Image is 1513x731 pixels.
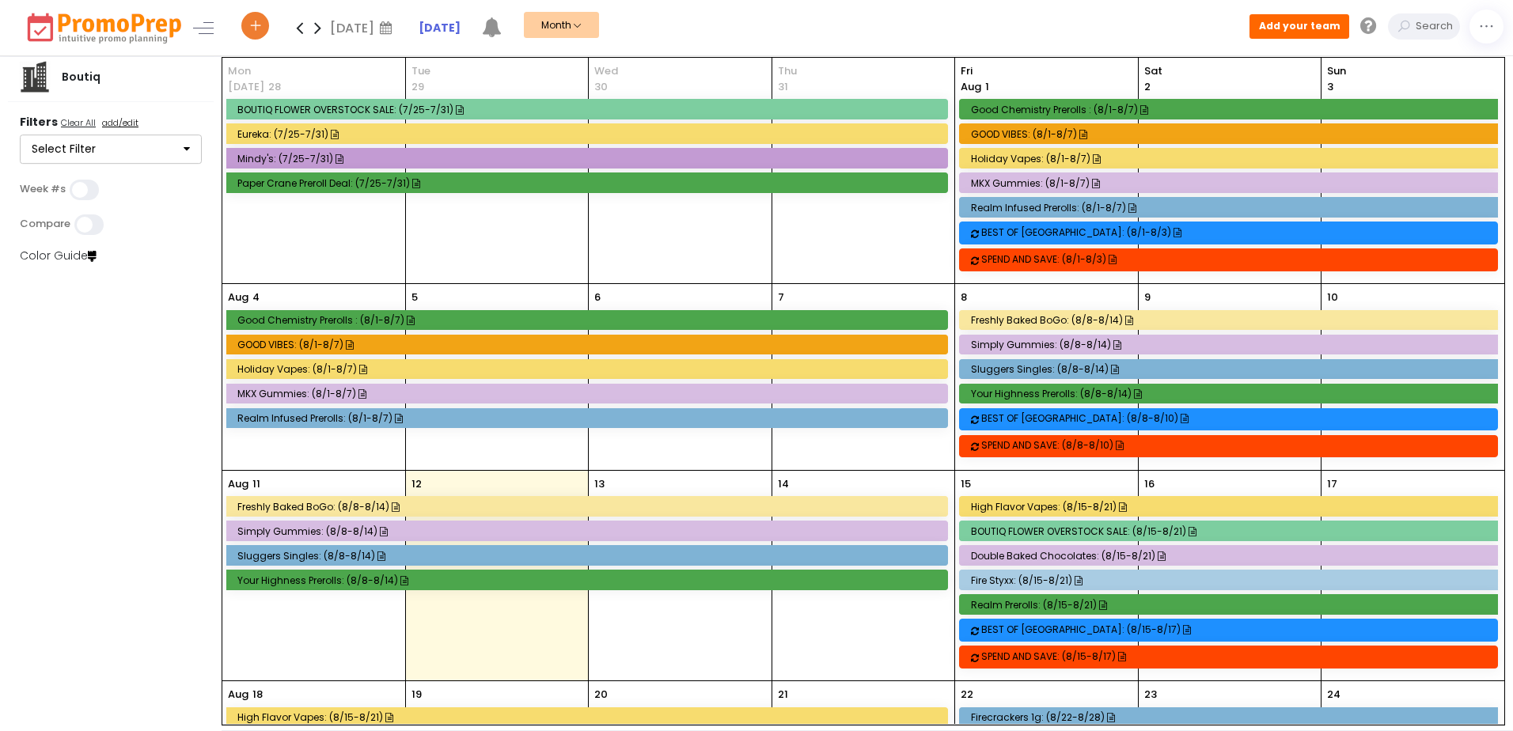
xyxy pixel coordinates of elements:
[228,687,248,703] p: Aug
[1327,290,1338,305] p: 10
[971,599,1492,611] div: Realm Prerolls: (8/15-8/21)
[971,153,1492,165] div: Holiday Vapes: (8/1-8/7)
[1327,79,1333,95] p: 3
[971,339,1492,350] div: Simply Gummies: (8/8-8/14)
[228,63,400,79] span: Mon
[971,202,1492,214] div: Realm Infused Prerolls: (8/1-8/7)
[268,79,281,95] p: 28
[411,476,422,492] p: 12
[237,412,942,424] div: Realm Infused Prerolls: (8/1-8/7)
[971,314,1492,326] div: Freshly Baked BoGo: (8/8-8/14)
[1412,13,1460,40] input: Search
[961,79,981,94] span: Aug
[228,476,248,492] p: Aug
[237,363,942,375] div: Holiday Vapes: (8/1-8/7)
[252,476,260,492] p: 11
[1327,476,1337,492] p: 17
[99,116,142,132] a: add/edit
[237,104,942,116] div: BOUTIQ FLOWER OVERSTOCK SALE: (7/25-7/31)
[237,525,942,537] div: Simply Gummies: (8/8-8/14)
[1259,19,1340,32] strong: Add your team
[411,290,418,305] p: 5
[594,476,605,492] p: 13
[971,574,1492,586] div: Fire Styxx: (8/15-8/21)
[961,476,971,492] p: 15
[524,12,599,38] button: Month
[981,623,1501,635] div: BEST OF [GEOGRAPHIC_DATA]: (8/15-8/17)
[778,290,784,305] p: 7
[51,69,112,85] div: Boutiq
[237,550,942,562] div: Sluggers Singles: (8/8-8/14)
[971,177,1492,189] div: MKX Gummies: (8/1-8/7)
[20,114,58,130] strong: Filters
[778,687,788,703] p: 21
[237,177,942,189] div: Paper Crane Preroll Deal: (7/25-7/31)
[411,687,422,703] p: 19
[228,79,264,95] p: [DATE]
[20,134,202,165] button: Select Filter
[778,476,789,492] p: 14
[252,687,263,703] p: 18
[20,183,66,195] label: Week #s
[961,79,989,95] p: 1
[20,218,70,230] label: Compare
[237,314,942,326] div: Good Chemistry Prerolls : (8/1-8/7)
[20,248,97,263] a: Color Guide
[330,16,397,40] div: [DATE]
[237,574,942,586] div: Your Highness Prerolls: (8/8-8/14)
[971,128,1492,140] div: GOOD VIBES: (8/1-8/7)
[981,412,1501,424] div: BEST OF [GEOGRAPHIC_DATA]: (8/8-8/10)
[981,439,1501,451] div: SPEND AND SAVE: (8/8-8/10)
[778,63,949,79] span: Thu
[237,339,942,350] div: GOOD VIBES: (8/1-8/7)
[411,79,424,95] p: 29
[419,20,461,36] a: [DATE]
[971,388,1492,400] div: Your Highness Prerolls: (8/8-8/14)
[1327,687,1340,703] p: 24
[1144,79,1151,95] p: 2
[981,226,1501,238] div: BEST OF [GEOGRAPHIC_DATA]: (8/1-8/3)
[102,116,138,129] u: add/edit
[594,290,601,305] p: 6
[411,63,582,79] span: Tue
[1144,476,1155,492] p: 16
[228,290,248,305] p: Aug
[1144,63,1315,79] span: Sat
[778,79,788,95] p: 31
[237,501,942,513] div: Freshly Baked BoGo: (8/8-8/14)
[594,687,608,703] p: 20
[1249,14,1349,38] button: Add your team
[971,550,1492,562] div: Double Baked Chocolates: (8/15-8/21)
[971,525,1492,537] div: BOUTIQ FLOWER OVERSTOCK SALE: (8/15-8/21)
[237,711,942,723] div: High Flavor Vapes: (8/15-8/21)
[594,63,765,79] span: Wed
[19,61,51,93] img: company.png
[971,104,1492,116] div: Good Chemistry Prerolls : (8/1-8/7)
[252,290,260,305] p: 4
[971,363,1492,375] div: Sluggers Singles: (8/8-8/14)
[237,128,942,140] div: Eureka: (7/25-7/31)
[971,711,1492,723] div: Firecrackers 1g: (8/22-8/28)
[594,79,608,95] p: 30
[981,650,1501,662] div: SPEND AND SAVE: (8/15-8/17)
[1144,687,1157,703] p: 23
[961,63,1132,79] span: Fri
[961,290,967,305] p: 8
[1327,63,1499,79] span: Sun
[237,153,942,165] div: Mindy's: (7/25-7/31)
[237,388,942,400] div: MKX Gummies: (8/1-8/7)
[981,253,1501,265] div: SPEND AND SAVE: (8/1-8/3)
[1144,290,1151,305] p: 9
[971,501,1492,513] div: High Flavor Vapes: (8/15-8/21)
[961,687,973,703] p: 22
